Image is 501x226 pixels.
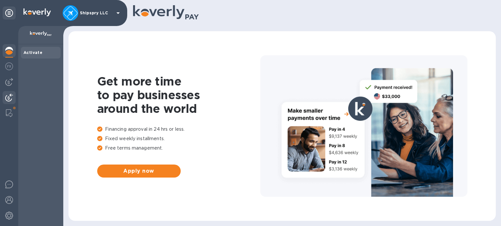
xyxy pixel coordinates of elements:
img: Foreign exchange [5,62,13,70]
b: Activate [23,50,42,55]
img: Logo [23,8,51,16]
div: Unpin categories [3,7,16,20]
p: Shipspry LLC [80,11,113,15]
button: Apply now [97,165,181,178]
p: Free terms management. [97,145,260,152]
p: Financing approval in 24 hrs or less. [97,126,260,133]
span: Apply now [102,167,175,175]
h1: Get more time to pay businesses around the world [97,74,260,115]
p: Fixed weekly installments. [97,135,260,142]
